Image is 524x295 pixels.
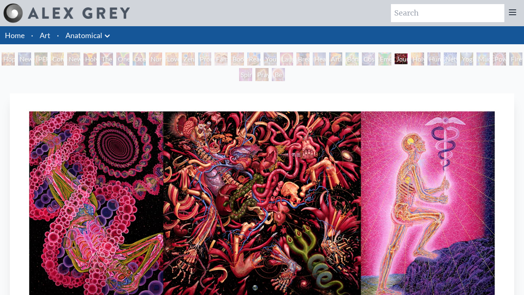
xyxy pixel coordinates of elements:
[54,26,62,44] li: ·
[231,52,244,66] div: Boo-boo
[346,52,359,66] div: Bond
[247,52,260,66] div: Reading
[395,52,408,66] div: Journey of the Wounded Healer
[133,52,146,66] div: Ocean of Love Bliss
[5,31,25,40] a: Home
[493,52,506,66] div: Power to the Peaceful
[34,52,47,66] div: [PERSON_NAME] & Eve
[28,26,36,44] li: ·
[165,52,178,66] div: Love Circuit
[272,68,285,81] div: Be a Good Human Being
[477,52,490,66] div: Mudra
[255,68,269,81] div: Praying Hands
[427,52,440,66] div: Human Geometry
[67,52,80,66] div: New Man New Woman
[65,29,102,41] a: Anatomical
[149,52,162,66] div: Nursing
[40,29,50,41] a: Art
[51,52,64,66] div: Contemplation
[239,68,252,81] div: Spirit Animates the Flesh
[280,52,293,66] div: Laughing Man
[313,52,326,66] div: Healing
[2,52,15,66] div: Hope
[460,52,473,66] div: Yogi & the Möbius Sphere
[100,52,113,66] div: The Kiss
[116,52,129,66] div: One Taste
[444,52,457,66] div: Networks
[509,52,522,66] div: Firewalking
[391,4,504,22] input: Search
[296,52,309,66] div: Breathing
[411,52,424,66] div: Holy Fire
[329,52,342,66] div: Artist's Hand
[362,52,375,66] div: Cosmic Lovers
[215,52,228,66] div: Family
[378,52,391,66] div: Emerald Grail
[264,52,277,66] div: Young & Old
[198,52,211,66] div: Promise
[84,52,97,66] div: Holy Grail
[182,52,195,66] div: Zena Lotus
[18,52,31,66] div: New Man [DEMOGRAPHIC_DATA]: [DEMOGRAPHIC_DATA] Mind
